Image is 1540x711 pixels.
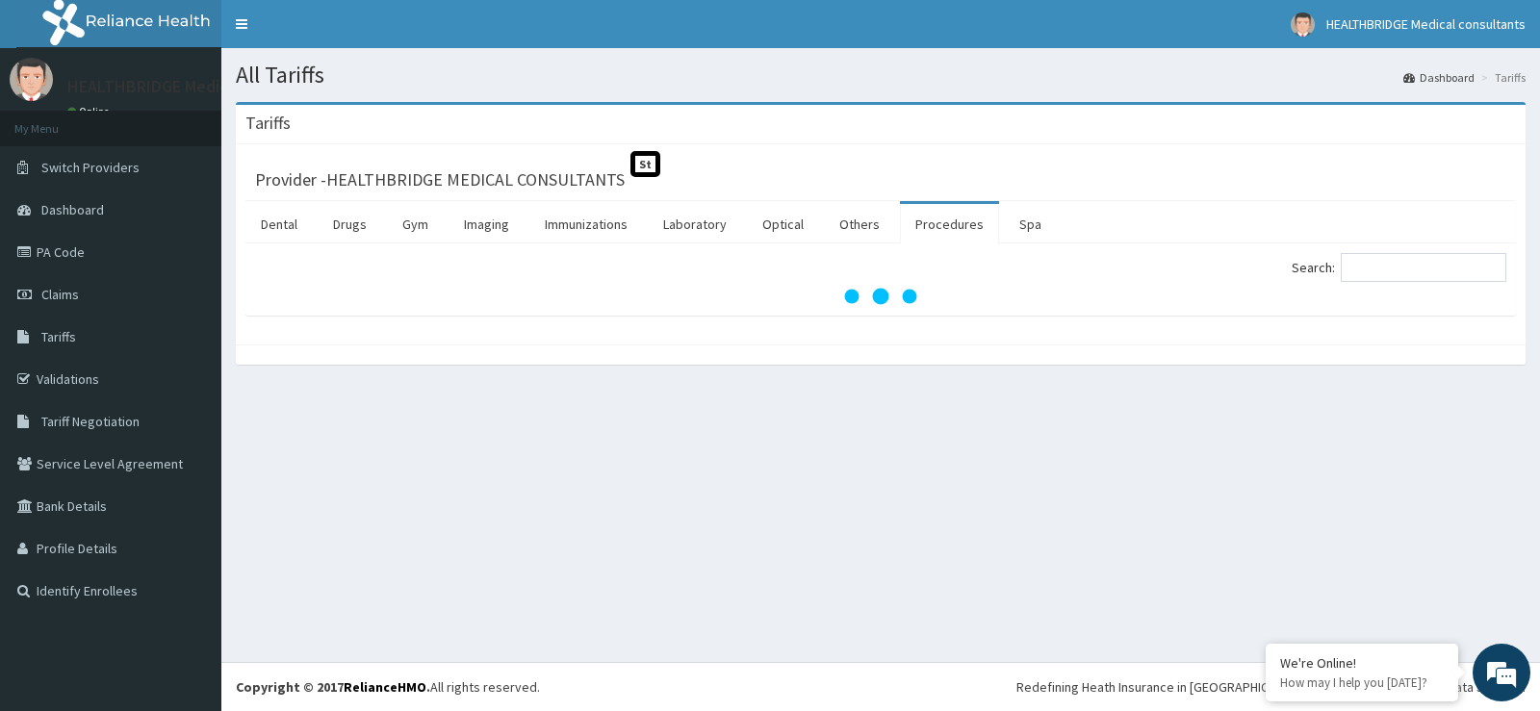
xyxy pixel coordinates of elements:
[41,286,79,303] span: Claims
[747,204,819,244] a: Optical
[1016,677,1526,697] div: Redefining Heath Insurance in [GEOGRAPHIC_DATA] using Telemedicine and Data Science!
[630,151,660,177] span: St
[1341,253,1506,282] input: Search:
[245,114,291,132] h3: Tariffs
[1004,204,1057,244] a: Spa
[67,105,114,118] a: Online
[1326,15,1526,33] span: HEALTHBRIDGE Medical consultants
[236,63,1526,88] h1: All Tariffs
[221,662,1540,711] footer: All rights reserved.
[1291,13,1315,37] img: User Image
[824,204,895,244] a: Others
[344,678,426,696] a: RelianceHMO
[318,204,382,244] a: Drugs
[1292,253,1506,282] label: Search:
[842,258,919,335] svg: audio-loading
[10,58,53,101] img: User Image
[1403,69,1475,86] a: Dashboard
[41,201,104,218] span: Dashboard
[1476,69,1526,86] li: Tariffs
[449,204,525,244] a: Imaging
[1280,654,1444,672] div: We're Online!
[41,328,76,345] span: Tariffs
[236,678,430,696] strong: Copyright © 2017 .
[529,204,643,244] a: Immunizations
[387,204,444,244] a: Gym
[67,78,336,95] p: HEALTHBRIDGE Medical consultants
[1280,674,1444,691] p: How may I help you today?
[255,171,625,189] h3: Provider - HEALTHBRIDGE MEDICAL CONSULTANTS
[648,204,742,244] a: Laboratory
[41,413,140,430] span: Tariff Negotiation
[900,204,999,244] a: Procedures
[41,159,140,176] span: Switch Providers
[245,204,313,244] a: Dental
